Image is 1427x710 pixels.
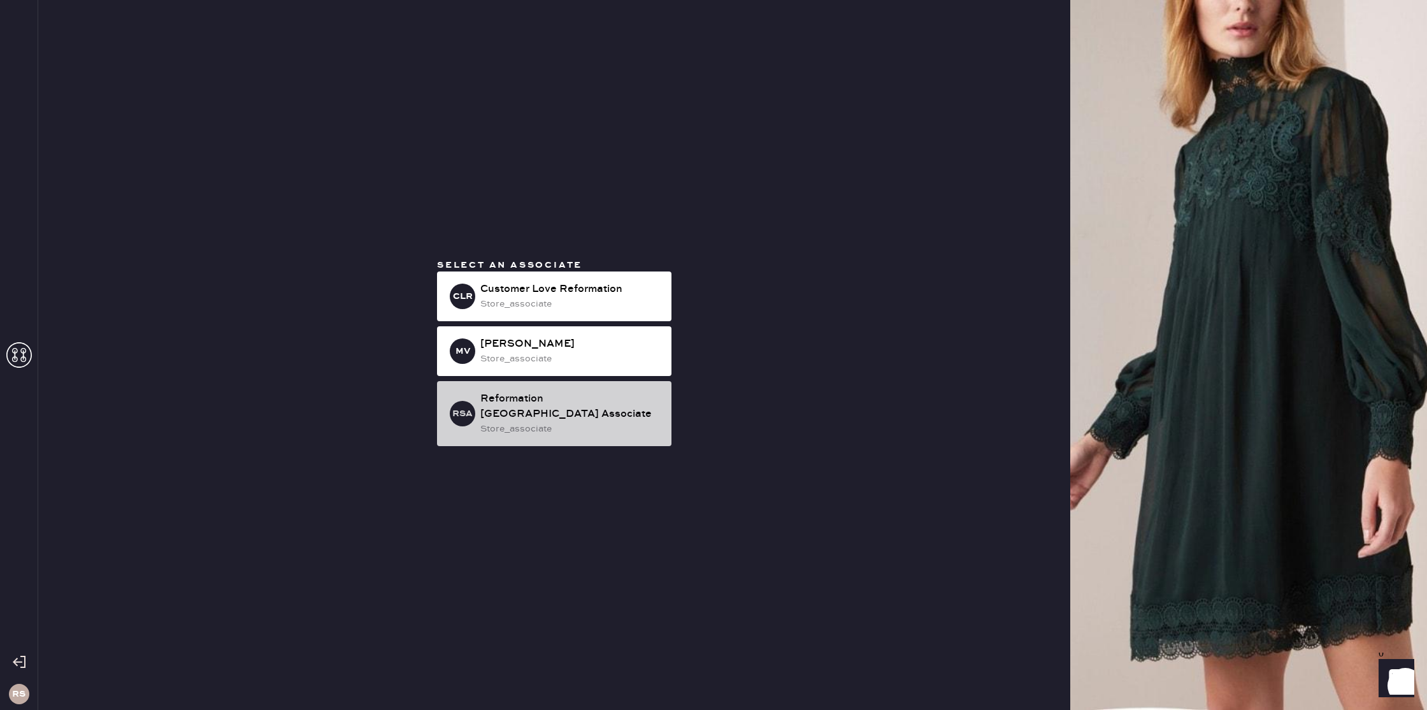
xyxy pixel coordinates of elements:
[480,391,661,422] div: Reformation [GEOGRAPHIC_DATA] Associate
[455,347,470,356] h3: MV
[437,259,582,271] span: Select an associate
[480,282,661,297] div: Customer Love Reformation
[1366,653,1421,707] iframe: Front Chat
[452,409,473,418] h3: RSA
[12,690,25,699] h3: RS
[480,337,661,352] div: [PERSON_NAME]
[480,297,661,311] div: store_associate
[453,292,473,301] h3: CLR
[480,352,661,366] div: store_associate
[480,422,661,436] div: store_associate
